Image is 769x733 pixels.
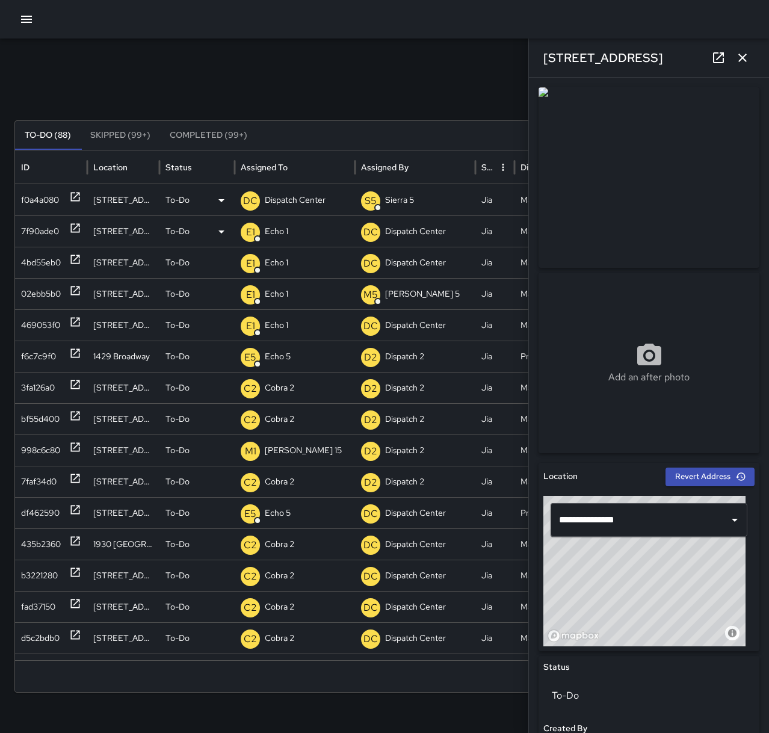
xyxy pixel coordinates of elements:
[514,247,590,278] div: Maintenance
[514,528,590,560] div: Maintenance
[21,466,57,497] div: 7faf34d0
[244,413,257,427] p: C2
[385,310,446,341] p: Dispatch Center
[514,184,590,215] div: Maintenance
[385,623,446,654] p: Dispatch Center
[265,279,288,309] p: Echo 1
[475,622,514,654] div: Jia
[265,185,326,215] p: Dispatch Center
[514,278,590,309] div: Maintenance
[244,632,257,646] p: C2
[364,382,377,396] p: D2
[244,601,257,615] p: C2
[385,404,424,435] p: Dispatch 2
[244,507,256,521] p: E5
[475,278,514,309] div: Jia
[244,382,257,396] p: C2
[245,444,256,459] p: M1
[165,310,190,341] p: To-Do
[385,373,424,403] p: Dispatch 2
[165,592,190,622] p: To-Do
[265,341,291,372] p: Echo 5
[246,256,255,271] p: E1
[21,247,61,278] div: 4bd55eb0
[87,466,159,497] div: 550 12th Street
[87,309,159,341] div: 1220 Franklin Street
[363,538,378,552] p: DC
[514,622,590,654] div: Maintenance
[364,350,377,365] p: D2
[265,466,294,497] p: Cobra 2
[165,623,190,654] p: To-Do
[514,341,590,372] div: Pressure Washing
[21,404,60,435] div: bf55d400
[265,592,294,622] p: Cobra 2
[385,498,446,528] p: Dispatch Center
[385,560,446,591] p: Dispatch Center
[364,475,377,490] p: D2
[21,373,55,403] div: 3fa126a0
[385,466,424,497] p: Dispatch 2
[475,403,514,435] div: Jia
[160,121,257,150] button: Completed (99+)
[165,279,190,309] p: To-Do
[363,601,378,615] p: DC
[21,279,61,309] div: 02ebb5b0
[244,350,256,365] p: E5
[385,435,424,466] p: Dispatch 2
[514,591,590,622] div: Maintenance
[87,528,159,560] div: 1930 Broadway
[475,466,514,497] div: Jia
[475,247,514,278] div: Jia
[15,121,81,150] button: To-Do (88)
[165,498,190,528] p: To-Do
[21,498,60,528] div: df462590
[87,372,159,403] div: 1200 Broadway
[385,185,414,215] p: Sierra 5
[475,528,514,560] div: Jia
[265,529,294,560] p: Cobra 2
[244,538,257,552] p: C2
[361,162,409,173] div: Assigned By
[514,560,590,591] div: Maintenance
[165,247,190,278] p: To-Do
[475,341,514,372] div: Jia
[385,247,446,278] p: Dispatch Center
[365,194,377,208] p: S5
[520,162,550,173] div: Division
[165,373,190,403] p: To-Do
[165,560,190,591] p: To-Do
[87,403,159,435] div: 440 11th Street
[165,185,190,215] p: To-Do
[514,435,590,466] div: Maintenance
[475,309,514,341] div: Jia
[363,288,378,302] p: M5
[514,372,590,403] div: Maintenance
[87,560,159,591] div: 1180 Clay Street
[265,623,294,654] p: Cobra 2
[165,162,192,173] div: Status
[385,216,446,247] p: Dispatch Center
[363,507,378,521] p: DC
[475,435,514,466] div: Jia
[21,592,55,622] div: fad37150
[514,466,590,497] div: Maintenance
[475,372,514,403] div: Jia
[87,278,159,309] div: 2295 Broadway
[475,497,514,528] div: Jia
[165,466,190,497] p: To-Do
[514,403,590,435] div: Maintenance
[364,413,377,427] p: D2
[495,159,511,176] button: Source column menu
[363,632,378,646] p: DC
[363,319,378,333] p: DC
[363,256,378,271] p: DC
[21,185,59,215] div: f0a4a080
[475,215,514,247] div: Jia
[246,319,255,333] p: E1
[265,373,294,403] p: Cobra 2
[165,435,190,466] p: To-Do
[241,162,288,173] div: Assigned To
[21,529,61,560] div: 435b2360
[87,435,159,466] div: 440 11th Street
